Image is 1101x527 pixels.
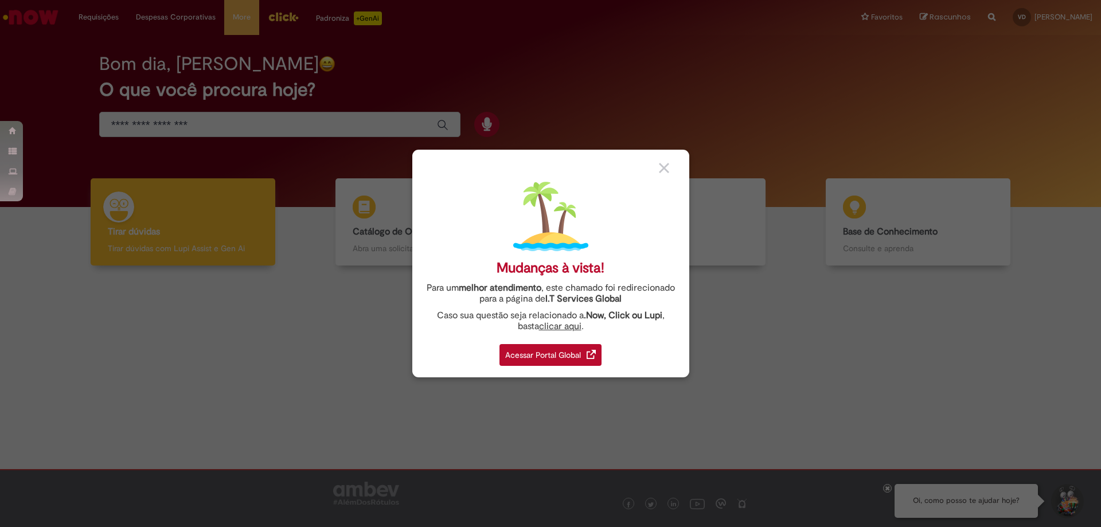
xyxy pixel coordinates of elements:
a: Acessar Portal Global [499,338,602,366]
div: Mudanças à vista! [497,260,604,276]
a: clicar aqui [539,314,581,332]
strong: .Now, Click ou Lupi [584,310,662,321]
div: Caso sua questão seja relacionado a , basta . [421,310,681,332]
strong: melhor atendimento [459,282,541,294]
a: I.T Services Global [545,287,622,305]
div: Acessar Portal Global [499,344,602,366]
img: close_button_grey.png [659,163,669,173]
img: island.png [513,179,588,254]
div: Para um , este chamado foi redirecionado para a página de [421,283,681,305]
img: redirect_link.png [587,350,596,359]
